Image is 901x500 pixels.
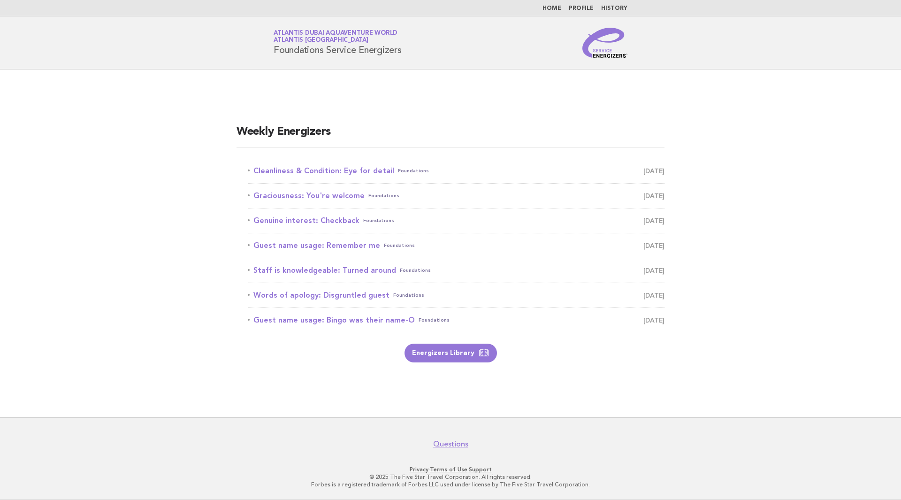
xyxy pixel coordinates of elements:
span: [DATE] [643,164,664,177]
span: [DATE] [643,239,664,252]
a: Questions [433,439,468,449]
p: © 2025 The Five Star Travel Corporation. All rights reserved. [163,473,738,481]
span: Foundations [384,239,415,252]
span: Foundations [368,189,399,202]
span: Foundations [400,264,431,277]
p: Forbes is a registered trademark of Forbes LLC used under license by The Five Star Travel Corpora... [163,481,738,488]
a: Genuine interest: CheckbackFoundations [DATE] [248,214,664,227]
h1: Foundations Service Energizers [274,31,402,55]
span: Foundations [393,289,424,302]
span: [DATE] [643,314,664,327]
a: History [601,6,627,11]
a: Atlantis Dubai Aquaventure WorldAtlantis [GEOGRAPHIC_DATA] [274,30,397,43]
span: Foundations [419,314,450,327]
a: Staff is knowledgeable: Turned aroundFoundations [DATE] [248,264,664,277]
h2: Weekly Energizers [237,124,664,147]
a: Profile [569,6,594,11]
a: Words of apology: Disgruntled guestFoundations [DATE] [248,289,664,302]
span: Atlantis [GEOGRAPHIC_DATA] [274,38,368,44]
span: Foundations [398,164,429,177]
span: Foundations [363,214,394,227]
img: Service Energizers [582,28,627,58]
a: Home [542,6,561,11]
span: [DATE] [643,289,664,302]
a: Privacy [410,466,428,473]
span: [DATE] [643,214,664,227]
a: Terms of Use [430,466,467,473]
span: [DATE] [643,189,664,202]
a: Guest name usage: Bingo was their name-OFoundations [DATE] [248,314,664,327]
a: Energizers Library [405,344,497,362]
p: · · [163,466,738,473]
a: Cleanliness & Condition: Eye for detailFoundations [DATE] [248,164,664,177]
span: [DATE] [643,264,664,277]
a: Guest name usage: Remember meFoundations [DATE] [248,239,664,252]
a: Support [469,466,492,473]
a: Graciousness: You're welcomeFoundations [DATE] [248,189,664,202]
